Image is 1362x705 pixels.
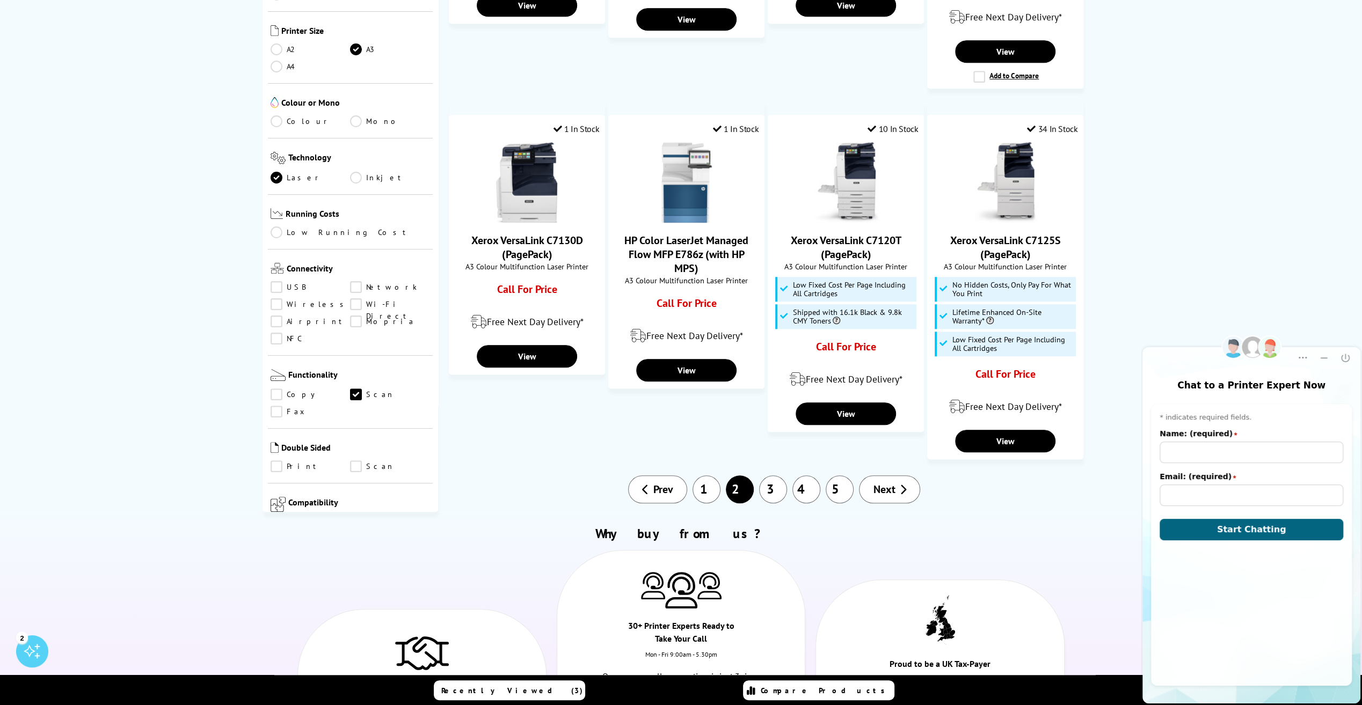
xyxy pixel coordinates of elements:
[774,261,918,271] span: A3 Colour Multifunction Laser Printer
[952,335,1074,352] span: Low Fixed Cost Per Page Including All Cartridges
[759,475,787,503] a: 3
[271,388,351,400] a: Copy
[624,233,748,275] a: HP Color LaserJet Managed Flow MFP E786z (with HP MPS)
[933,392,1077,422] div: modal_delivery
[952,281,1074,298] span: No Hidden Costs, Only Pay For What You Print
[271,115,351,127] a: Colour
[653,482,673,496] span: Prev
[271,152,286,164] img: Technology
[628,475,687,503] a: Prev
[350,115,430,127] a: Mono
[948,367,1063,386] div: Call For Price
[288,497,431,514] span: Compatibility
[646,142,727,223] img: HP Color LaserJet Managed Flow MFP E786z (with HP MPS)
[271,97,279,108] img: Colour or Mono
[636,8,736,31] a: View
[641,572,665,599] img: Printer Experts
[455,261,599,271] span: A3 Colour Multifunction Laser Printer
[288,152,430,166] span: Technology
[487,214,567,225] a: Xerox VersaLink C7130D (PagePack)
[952,308,1074,325] span: Lifetime Enhanced On-Site Warranty*
[774,364,918,394] div: modal_delivery
[761,686,891,695] span: Compare Products
[288,369,431,383] span: Functionality
[973,71,1039,83] label: Add to Compare
[665,572,697,609] img: Printer Experts
[271,442,279,453] img: Double Sided
[594,669,768,684] p: Our average call answer time is just 3 rings
[469,282,585,302] div: Call For Price
[636,359,736,381] a: View
[933,261,1077,271] span: A3 Colour Multifunction Laser Printer
[271,43,351,55] a: A2
[965,142,1046,223] img: Xerox VersaLink C7125S (PagePack)
[791,233,901,261] a: Xerox VersaLink C7120T (PagePack)
[557,650,805,669] div: Mon - Fri 9:00am - 5.30pm
[286,208,430,222] span: Running Costs
[477,345,577,368] a: View
[271,226,431,238] a: Low Running Cost
[868,123,918,134] div: 10 In Stock
[950,233,1061,261] a: Xerox VersaLink C7125S (PagePack)
[271,315,351,327] a: Airprint
[487,142,567,223] img: Xerox VersaLink C7130D (PagePack)
[350,43,430,55] a: A3
[271,61,351,72] a: A4
[271,406,351,417] a: Fax
[281,25,431,38] span: Printer Size
[697,572,722,599] img: Printer Experts
[271,263,284,274] img: Connectivity
[878,657,1002,675] div: Proud to be a UK Tax-Payer
[614,321,759,351] div: modal_delivery
[793,308,914,325] span: Shipped with 16.1k Black & 9.8k CMY Toners
[965,214,1046,225] a: Xerox VersaLink C7125S (PagePack)
[806,214,886,225] a: Xerox VersaLink C7120T (PagePack)
[933,2,1077,32] div: modal_delivery
[350,281,430,293] a: Network
[271,25,279,36] img: Printer Size
[629,296,744,315] div: Call For Price
[281,442,431,455] span: Double Sided
[434,680,585,700] a: Recently Viewed (3)
[271,497,286,512] img: Compatibility
[271,298,351,310] a: Wireless
[826,475,854,503] a: 5
[1141,329,1362,705] iframe: chat window
[293,525,1070,542] h2: Why buy from us?
[350,388,430,400] a: Scan
[350,315,430,327] a: Mopria
[553,123,599,134] div: 1 In Stock
[271,281,351,293] a: USB
[16,631,28,643] div: 2
[792,475,820,503] a: 4
[1027,123,1077,134] div: 34 In Stock
[271,333,351,344] a: NFC
[955,40,1055,63] a: View
[619,619,743,650] div: 30+ Printer Experts Ready to Take Your Call
[350,460,430,472] a: Scan
[441,686,583,695] span: Recently Viewed (3)
[395,631,449,674] img: Trusted Service
[455,307,599,337] div: modal_delivery
[350,298,430,310] a: Wi-Fi Direct
[793,281,914,298] span: Low Fixed Cost Per Page Including All Cartridges
[287,263,431,276] span: Connectivity
[712,123,759,134] div: 1 In Stock
[693,475,720,503] a: 1
[271,460,351,472] a: Print
[281,97,431,110] span: Colour or Mono
[271,369,286,381] img: Functionality
[350,172,430,183] a: Inkjet
[955,430,1055,452] a: View
[806,142,886,223] img: Xerox VersaLink C7120T (PagePack)
[271,208,283,219] img: Running Costs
